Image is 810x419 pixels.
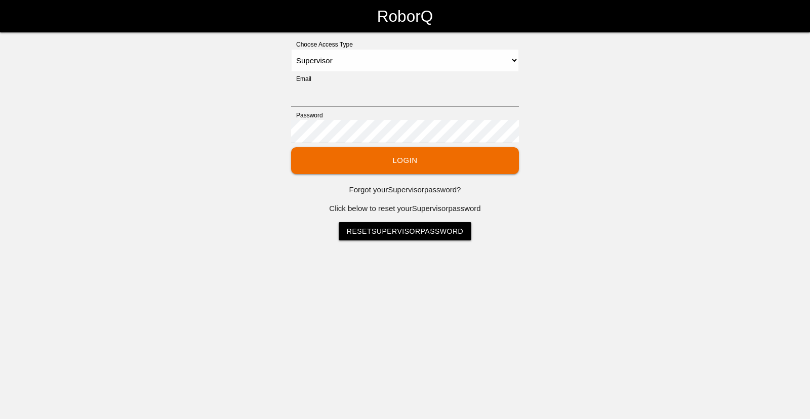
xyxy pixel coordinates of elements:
[291,111,323,120] label: Password
[291,184,519,196] p: Forgot your Supervisor password?
[291,147,519,174] button: Login
[291,203,519,215] p: Click below to reset your Supervisor password
[339,222,471,240] a: ResetSupervisorPassword
[291,40,353,49] label: Choose Access Type
[291,74,311,83] label: Email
